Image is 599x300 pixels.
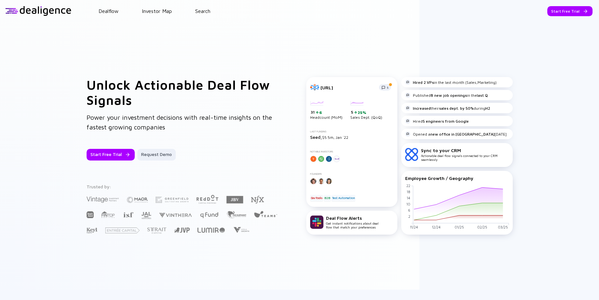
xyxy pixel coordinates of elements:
[326,215,379,229] div: Get instant notifications about deal flow that match your preferences
[498,225,508,229] tspan: 03/25
[350,101,382,120] div: Sales Dept. (QoQ)
[226,211,246,218] img: The Elephant
[156,197,188,203] img: Greenfield Partners
[319,110,322,115] div: 6
[421,148,509,161] div: Actionable deal flow signals connected to your CRM seamlessly
[123,212,133,217] img: Israel Secondary Fund
[423,119,469,124] strong: 5 engineers from Google
[99,8,119,14] a: Dealflow
[351,110,382,115] div: 5
[87,149,135,161] button: Start Free Trial
[87,77,280,107] h1: Unlock Actionable Deal Flow Signals
[431,93,467,98] strong: 8 new job openings
[421,148,509,153] div: Sync to your CRM
[226,195,243,204] img: JBV Capital
[197,228,225,233] img: Lumir Ventures
[310,134,322,140] span: Seed,
[311,110,342,115] div: 31
[101,211,115,218] img: FINTOP Capital
[331,195,355,201] div: Test Automation
[254,211,277,217] img: Team8
[159,212,192,218] img: Vinthera
[310,195,323,201] div: DevTools
[406,196,410,200] tspan: 14
[87,184,278,189] div: Trusted by:
[233,227,250,233] img: Viola Growth
[141,212,151,219] img: JAL Ventures
[321,85,375,90] div: [URL]
[87,114,272,131] span: Power your investment decisions with real-time insights on the fastest growing companies
[195,8,210,14] a: Search
[324,195,331,201] div: B2B
[439,106,474,111] strong: sales dept. by 50%
[200,211,219,219] img: Q Fund
[547,6,593,16] button: Start Free Trial
[105,228,140,233] img: Entrée Capital
[174,228,190,233] img: Jerusalem Venture Partners
[410,225,418,229] tspan: 11/24
[196,194,219,204] img: Red Dot Capital Partners
[485,106,490,111] strong: H2
[310,130,394,133] div: Last Funding
[405,175,509,181] div: Employee Growth / Geography
[413,106,431,111] strong: Increased
[405,131,507,137] div: Opened a [DATE]
[147,228,166,234] img: Strait Capital
[454,225,464,229] tspan: 01/25
[310,134,394,140] div: $5.5m, Jan `22
[477,93,488,98] strong: last Q
[87,228,98,234] img: Key1 Capital
[430,132,495,137] strong: new office in [GEOGRAPHIC_DATA]
[408,208,410,212] tspan: 6
[405,93,488,98] div: Published in the
[310,101,342,120] div: Headcount (MoM)
[310,172,394,175] div: Founders
[405,106,490,111] div: their during
[405,118,469,124] div: Hired
[142,8,172,14] a: Investor Map
[432,225,440,229] tspan: 12/24
[357,110,366,115] div: 25%
[251,196,264,204] img: NFX
[406,202,410,206] tspan: 10
[406,190,410,194] tspan: 18
[477,225,487,229] tspan: 02/25
[413,80,434,85] strong: Hired 2 VPs
[87,196,119,203] img: Vintage Investment Partners
[408,214,410,218] tspan: 2
[405,80,497,85] div: in the last month (Sales,Marketing)
[406,183,410,188] tspan: 22
[137,149,176,161] button: Request Demo
[127,194,148,205] img: Maor Investments
[310,150,394,153] div: Notable Investors
[326,215,379,221] div: Deal Flow Alerts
